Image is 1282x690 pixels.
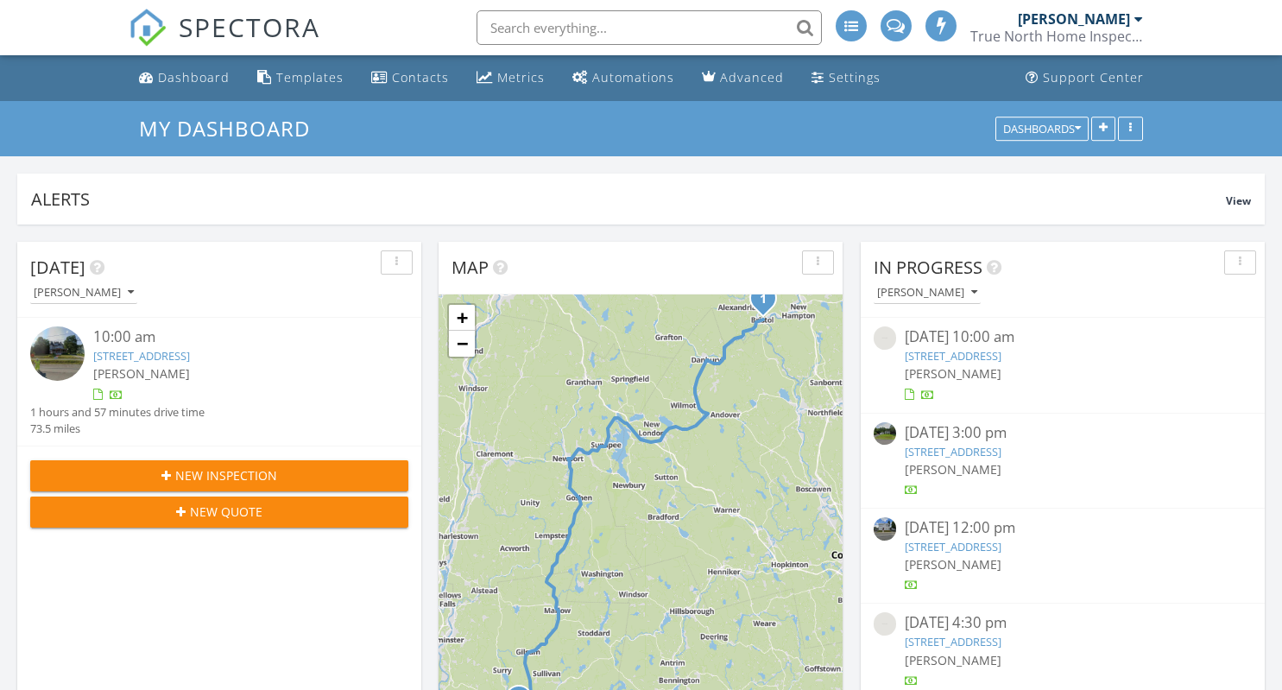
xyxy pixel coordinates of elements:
a: [DATE] 4:30 pm [STREET_ADDRESS] [PERSON_NAME] [874,612,1252,689]
div: Dashboards [1003,123,1081,135]
a: SPECTORA [129,23,320,60]
a: Contacts [364,62,456,94]
img: streetview [30,326,85,381]
span: [PERSON_NAME] [93,365,190,382]
i: 1 [760,294,767,306]
div: Advanced [720,69,784,85]
button: New Quote [30,497,408,528]
div: [PERSON_NAME] [1018,10,1130,28]
a: Settings [805,62,887,94]
a: [STREET_ADDRESS] [905,444,1001,459]
span: View [1226,193,1251,208]
span: SPECTORA [179,9,320,45]
div: 75 Summer St, Bristol, NH 03222 [763,298,774,308]
a: Templates [250,62,350,94]
a: Zoom out [449,331,475,357]
div: Metrics [497,69,545,85]
a: Zoom in [449,305,475,331]
a: Metrics [470,62,552,94]
a: [STREET_ADDRESS] [905,539,1001,554]
a: My Dashboard [139,114,325,142]
img: streetview [874,326,896,349]
div: Alerts [31,187,1226,211]
span: [PERSON_NAME] [905,365,1001,382]
button: Dashboards [995,117,1089,141]
img: The Best Home Inspection Software - Spectora [129,9,167,47]
button: New Inspection [30,460,408,491]
a: Dashboard [132,62,237,94]
span: Map [452,256,489,279]
a: [STREET_ADDRESS] [93,348,190,364]
div: Automations [592,69,674,85]
div: 1 hours and 57 minutes drive time [30,404,205,421]
div: Dashboard [158,69,230,85]
a: [DATE] 12:00 pm [STREET_ADDRESS] [PERSON_NAME] [874,517,1252,594]
a: [DATE] 3:00 pm [STREET_ADDRESS] [PERSON_NAME] [874,422,1252,499]
span: [PERSON_NAME] [905,556,1001,573]
a: Support Center [1019,62,1151,94]
div: [DATE] 12:00 pm [905,517,1220,539]
span: In Progress [874,256,982,279]
div: 73.5 miles [30,421,205,437]
div: Contacts [392,69,449,85]
a: [DATE] 10:00 am [STREET_ADDRESS] [PERSON_NAME] [874,326,1252,403]
a: Advanced [695,62,791,94]
span: [PERSON_NAME] [905,652,1001,668]
div: [DATE] 4:30 pm [905,612,1220,634]
img: streetview [874,612,896,635]
input: Search everything... [477,10,822,45]
img: streetview [874,422,896,445]
a: 10:00 am [STREET_ADDRESS] [PERSON_NAME] 1 hours and 57 minutes drive time 73.5 miles [30,326,408,437]
div: Support Center [1043,69,1144,85]
span: New Inspection [175,466,277,484]
div: [DATE] 3:00 pm [905,422,1220,444]
button: [PERSON_NAME] [30,282,137,305]
a: [STREET_ADDRESS] [905,348,1001,364]
div: 10:00 am [93,326,377,348]
span: [PERSON_NAME] [905,461,1001,478]
div: [DATE] 10:00 am [905,326,1220,348]
button: [PERSON_NAME] [874,282,981,305]
div: Settings [829,69,881,85]
div: [PERSON_NAME] [877,287,977,299]
a: [STREET_ADDRESS] [905,634,1001,649]
div: Templates [276,69,344,85]
span: New Quote [190,503,262,521]
div: [PERSON_NAME] [34,287,134,299]
img: streetview [874,517,896,540]
a: Automations (Advanced) [565,62,681,94]
span: [DATE] [30,256,85,279]
div: True North Home Inspection LLC [970,28,1143,45]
